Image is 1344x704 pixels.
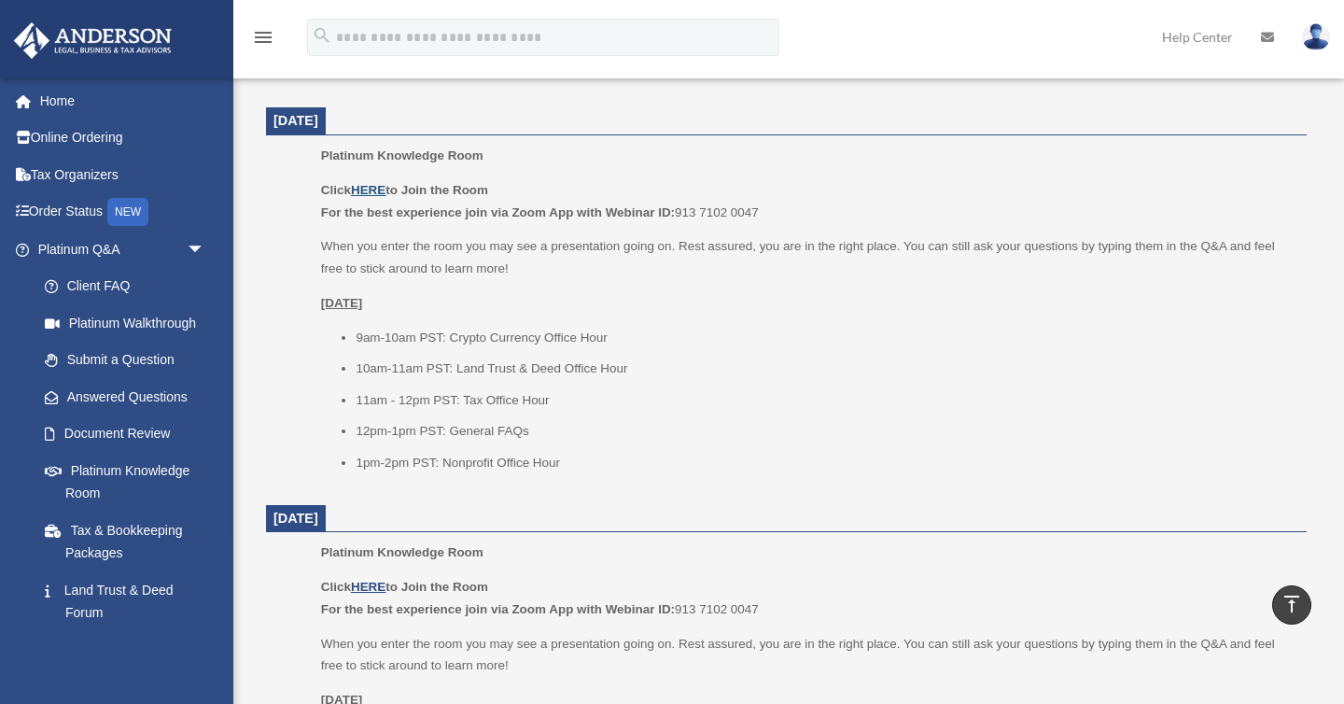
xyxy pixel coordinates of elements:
[252,33,274,49] a: menu
[13,193,233,232] a: Order StatusNEW
[8,22,177,59] img: Anderson Advisors Platinum Portal
[321,205,675,219] b: For the best experience join via Zoom App with Webinar ID:
[26,304,233,342] a: Platinum Walkthrough
[356,389,1294,412] li: 11am - 12pm PST: Tax Office Hour
[26,452,224,512] a: Platinum Knowledge Room
[312,25,332,46] i: search
[321,580,488,594] b: Click to Join the Room
[351,580,385,594] a: HERE
[321,296,363,310] u: [DATE]
[187,231,224,269] span: arrow_drop_down
[1281,593,1303,615] i: vertical_align_top
[321,235,1294,279] p: When you enter the room you may see a presentation going on. Rest assured, you are in the right p...
[107,198,148,226] div: NEW
[13,231,233,268] a: Platinum Q&Aarrow_drop_down
[321,183,488,197] b: Click to Join the Room
[13,82,233,120] a: Home
[13,120,233,157] a: Online Ordering
[26,268,233,305] a: Client FAQ
[26,631,233,669] a: Portal Feedback
[273,113,318,128] span: [DATE]
[356,358,1294,380] li: 10am-11am PST: Land Trust & Deed Office Hour
[321,576,1294,620] p: 913 7102 0047
[1272,585,1311,625] a: vertical_align_top
[26,415,233,453] a: Document Review
[356,420,1294,443] li: 12pm-1pm PST: General FAQs
[351,183,385,197] a: HERE
[26,342,233,379] a: Submit a Question
[13,156,233,193] a: Tax Organizers
[321,545,483,559] span: Platinum Knowledge Room
[26,571,233,631] a: Land Trust & Deed Forum
[356,327,1294,349] li: 9am-10am PST: Crypto Currency Office Hour
[273,511,318,526] span: [DATE]
[321,179,1294,223] p: 913 7102 0047
[321,602,675,616] b: For the best experience join via Zoom App with Webinar ID:
[321,148,483,162] span: Platinum Knowledge Room
[26,512,233,571] a: Tax & Bookkeeping Packages
[1302,23,1330,50] img: User Pic
[26,378,233,415] a: Answered Questions
[321,633,1294,677] p: When you enter the room you may see a presentation going on. Rest assured, you are in the right p...
[356,452,1294,474] li: 1pm-2pm PST: Nonprofit Office Hour
[252,26,274,49] i: menu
